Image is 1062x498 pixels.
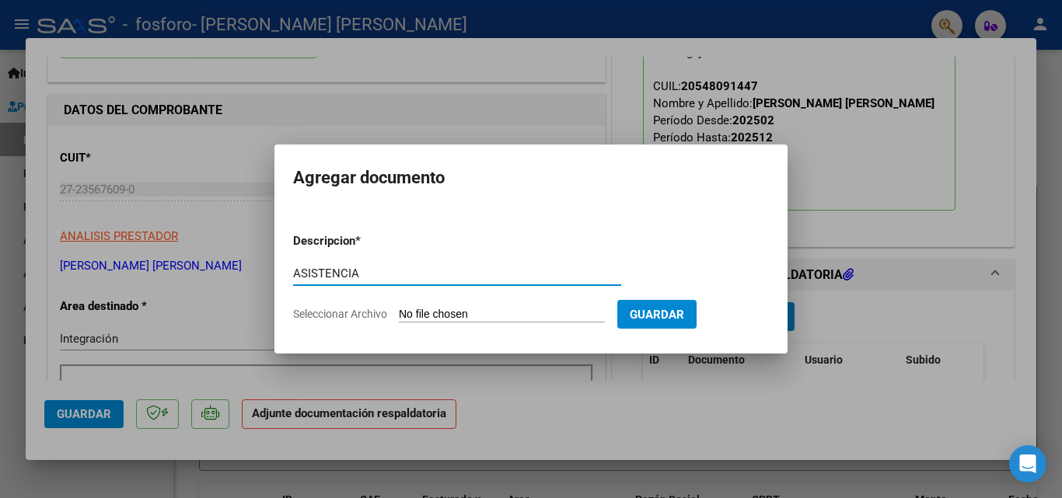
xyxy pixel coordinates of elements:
span: Seleccionar Archivo [293,308,387,320]
button: Guardar [617,300,697,329]
span: Guardar [630,308,684,322]
p: Descripcion [293,232,436,250]
h2: Agregar documento [293,163,769,193]
div: Open Intercom Messenger [1009,445,1046,482]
